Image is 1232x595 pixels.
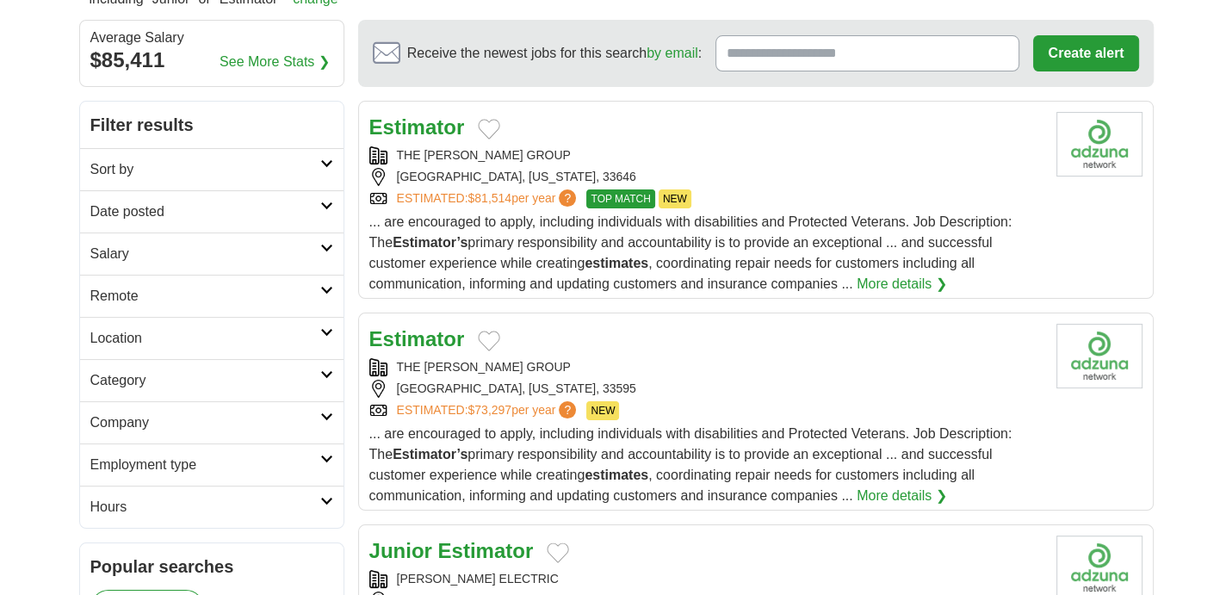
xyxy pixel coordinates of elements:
a: Estimator [369,327,465,350]
button: Add to favorite jobs [478,119,500,139]
h2: Filter results [80,102,344,148]
h2: Hours [90,497,320,518]
button: Create alert [1033,35,1138,71]
a: See More Stats ❯ [220,52,330,72]
span: $73,297 [467,403,511,417]
h2: Location [90,328,320,349]
strong: estimates [585,468,648,482]
span: ... are encouraged to apply, including individuals with disabilities and Protected Veterans. Job ... [369,426,1012,503]
a: ESTIMATED:$81,514per year? [397,189,580,208]
strong: Estimator [438,539,534,562]
img: Company logo [1056,112,1142,177]
a: Sort by [80,148,344,190]
span: TOP MATCH [586,189,654,208]
div: [GEOGRAPHIC_DATA], [US_STATE], 33595 [369,380,1043,398]
a: Employment type [80,443,344,486]
a: More details ❯ [857,486,947,506]
a: Hours [80,486,344,528]
span: NEW [659,189,691,208]
a: Location [80,317,344,359]
strong: estimates [585,256,648,270]
span: ? [559,189,576,207]
div: THE [PERSON_NAME] GROUP [369,146,1043,164]
a: Company [80,401,344,443]
h2: Employment type [90,455,320,475]
h2: Popular searches [90,554,333,580]
h2: Remote [90,286,320,307]
span: ? [559,401,576,418]
a: Junior Estimator [369,539,534,562]
div: $85,411 [90,45,333,76]
div: [GEOGRAPHIC_DATA], [US_STATE], 33646 [369,168,1043,186]
h2: Salary [90,244,320,264]
div: Average Salary [90,31,333,45]
h2: Date posted [90,201,320,222]
img: Company logo [1056,324,1142,388]
div: [PERSON_NAME] ELECTRIC [369,570,1043,588]
a: Salary [80,232,344,275]
span: ... are encouraged to apply, including individuals with disabilities and Protected Veterans. Job ... [369,214,1012,291]
strong: Estimator’s [393,235,467,250]
a: Remote [80,275,344,317]
a: Category [80,359,344,401]
a: More details ❯ [857,274,947,294]
strong: Estimator’s [393,447,467,462]
a: Estimator [369,115,465,139]
span: Receive the newest jobs for this search : [407,43,702,64]
a: ESTIMATED:$73,297per year? [397,401,580,420]
span: NEW [586,401,619,420]
strong: Junior [369,539,432,562]
a: Date posted [80,190,344,232]
button: Add to favorite jobs [478,331,500,351]
a: by email [647,46,698,60]
h2: Category [90,370,320,391]
div: THE [PERSON_NAME] GROUP [369,358,1043,376]
button: Add to favorite jobs [547,542,569,563]
h2: Sort by [90,159,320,180]
span: $81,514 [467,191,511,205]
h2: Company [90,412,320,433]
